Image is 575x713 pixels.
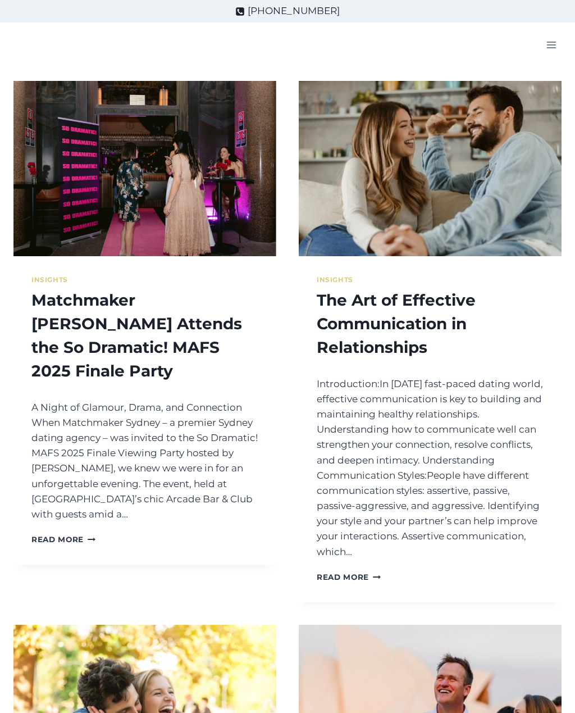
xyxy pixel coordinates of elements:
[317,290,476,357] a: The Art of Effective Communication in Relationships
[317,573,381,582] a: Read More
[317,376,544,560] p: Introduction:In [DATE] fast-paced dating world, effective communication is key to building and ma...
[31,535,95,544] a: Read More
[299,81,562,256] img: The Art of Effective Communication in Relationships
[31,290,242,380] a: Matchmaker [PERSON_NAME] Attends the So Dramatic! MAFS 2025 Finale Party
[235,3,340,19] a: [PHONE_NUMBER]
[248,3,340,19] span: [PHONE_NUMBER]
[31,275,68,284] a: Insights
[31,400,258,523] p: A Night of Glamour, Drama, and Connection When Matchmaker Sydney – a premier Sydney dating agency...
[13,81,276,256] img: Matchmaker Sydney Attends the So Dramatic! MAFS 2025 Finale Party
[317,275,353,284] a: Insights
[541,36,562,53] button: Open menu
